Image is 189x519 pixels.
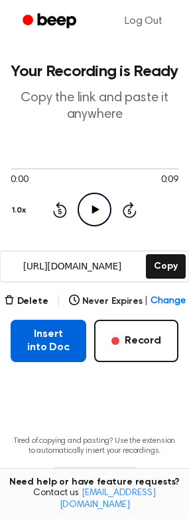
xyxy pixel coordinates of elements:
[11,90,178,123] p: Copy the link and paste it anywhere
[60,489,156,510] a: [EMAIL_ADDRESS][DOMAIN_NAME]
[11,436,178,456] p: Tired of copying and pasting? Use the extension to automatically insert your recordings.
[94,320,178,362] button: Record
[146,254,185,279] button: Copy
[11,199,31,222] button: 1.0x
[56,293,61,309] span: |
[11,320,86,362] button: Insert into Doc
[11,173,28,187] span: 0:00
[69,295,186,308] button: Never Expires|Change
[111,5,176,37] a: Log Out
[4,295,48,308] button: Delete
[11,64,178,79] h1: Your Recording is Ready
[151,295,185,308] span: Change
[13,9,88,34] a: Beep
[161,173,178,187] span: 0:09
[145,295,148,308] span: |
[8,488,181,511] span: Contact us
